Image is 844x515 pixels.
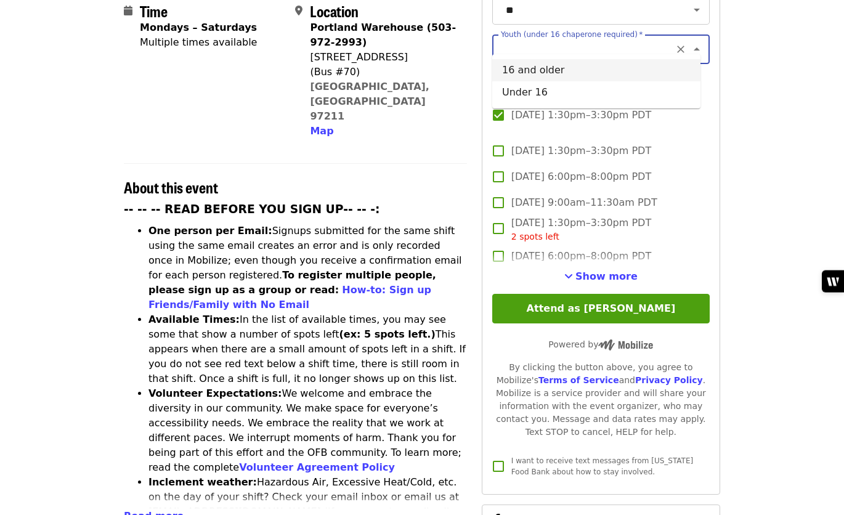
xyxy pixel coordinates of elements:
span: [DATE] 6:00pm–8:00pm PDT [511,249,651,264]
a: [GEOGRAPHIC_DATA], [GEOGRAPHIC_DATA] 97211 [310,81,429,122]
strong: To register multiple people, please sign up as a group or read: [148,269,436,296]
strong: (ex: 5 spots left.) [339,328,435,340]
strong: Volunteer Expectations: [148,387,282,399]
span: Powered by [548,339,653,349]
button: Clear [672,41,689,58]
button: Close [688,41,705,58]
label: Youth (under 16 chaperone required) [501,31,643,38]
span: [DATE] 1:30pm–3:30pm PDT [511,108,651,123]
strong: Available Times: [148,314,240,325]
i: map-marker-alt icon [295,5,302,17]
button: Attend as [PERSON_NAME] [492,294,710,323]
button: See more timeslots [564,269,638,284]
img: Powered by Mobilize [598,339,653,351]
span: 2 spots left [511,232,559,241]
strong: One person per Email: [148,225,272,237]
strong: Inclement weather: [148,476,257,488]
span: [DATE] 1:30pm–3:30pm PDT [511,216,651,243]
strong: Mondays – Saturdays [140,22,257,33]
strong: -- -- -- READ BEFORE YOU SIGN UP-- -- -: [124,203,380,216]
a: Volunteer Agreement Policy [239,461,395,473]
span: [DATE] 6:00pm–8:00pm PDT [511,169,651,184]
div: By clicking the button above, you agree to Mobilize's and . Mobilize is a service provider and wi... [492,361,710,439]
span: I want to receive text messages from [US_STATE] Food Bank about how to stay involved. [511,456,693,476]
li: We welcome and embrace the diversity in our community. We make space for everyone’s accessibility... [148,386,467,475]
span: Show more [575,270,638,282]
i: calendar icon [124,5,132,17]
span: Map [310,125,333,137]
div: Multiple times available [140,35,257,50]
span: [DATE] 1:30pm–3:30pm PDT [511,144,651,158]
div: (Bus #70) [310,65,456,79]
li: Under 16 [492,81,700,103]
button: Open [688,1,705,18]
li: In the list of available times, you may see some that show a number of spots left This appears wh... [148,312,467,386]
li: Signups submitted for the same shift using the same email creates an error and is only recorded o... [148,224,467,312]
strong: Portland Warehouse (503-972-2993) [310,22,456,48]
span: [DATE] 9:00am–11:30am PDT [511,195,657,210]
a: Terms of Service [538,375,619,385]
a: Privacy Policy [635,375,703,385]
li: 16 and older [492,59,700,81]
span: About this event [124,176,218,198]
div: [STREET_ADDRESS] [310,50,456,65]
a: How-to: Sign up Friends/Family with No Email [148,284,431,310]
button: Map [310,124,333,139]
